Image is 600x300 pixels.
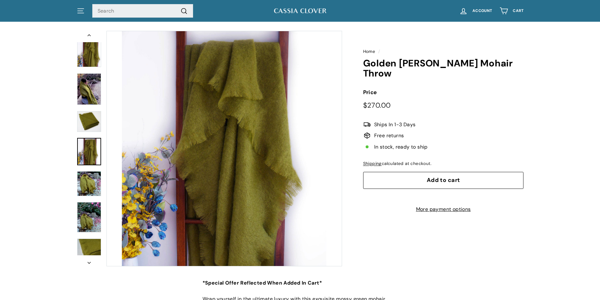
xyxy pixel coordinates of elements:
[363,172,524,189] button: Add to cart
[363,161,382,166] a: Shipping
[374,121,416,129] span: Ships In 1-3 Days
[77,202,101,232] img: Golden Moss Mohair Throw
[377,49,381,54] span: /
[77,111,101,132] img: Golden Moss Mohair Throw
[92,4,193,18] input: Search
[363,101,391,110] span: $270.00
[77,255,102,267] button: Next
[363,48,524,55] nav: breadcrumbs
[77,31,102,42] button: Previous
[203,280,322,286] strong: *Special Offer Reflected When Added In Cart*
[472,9,492,13] span: Account
[77,38,101,67] img: Golden Moss Mohair Throw
[77,73,101,105] img: Golden Moss Mohair Throw
[363,58,524,79] h1: Golden [PERSON_NAME] Mohair Throw
[363,160,524,167] div: calculated at checkout.
[363,205,524,213] a: More payment options
[363,49,375,54] a: Home
[427,176,460,184] span: Add to cart
[496,2,527,20] a: Cart
[77,138,101,165] a: Golden Moss Mohair Throw
[363,88,524,97] label: Price
[77,239,101,266] img: Golden Moss Mohair Throw
[77,171,101,196] img: Golden Moss Mohair Throw
[374,143,428,151] span: In stock, ready to ship
[513,9,523,13] span: Cart
[374,132,404,140] span: Free returns
[455,2,496,20] a: Account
